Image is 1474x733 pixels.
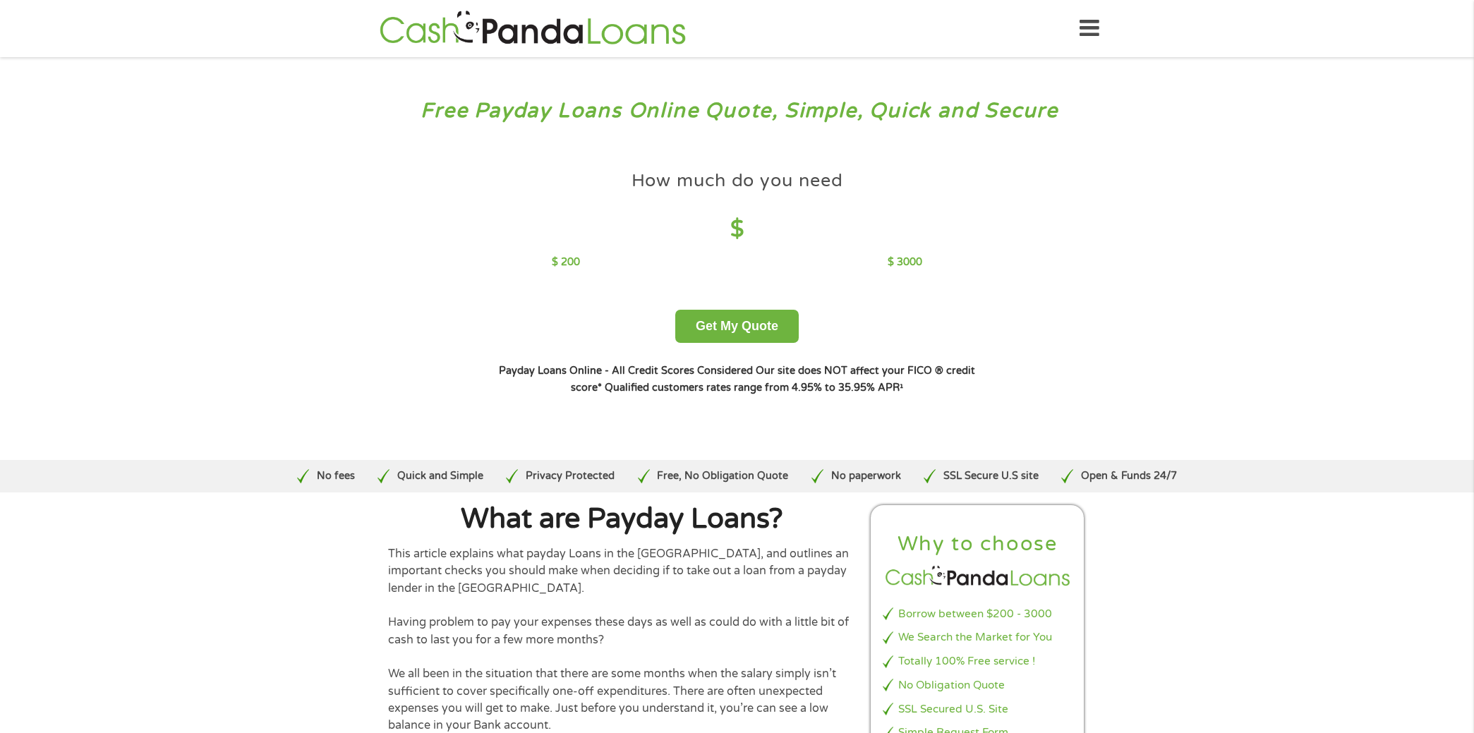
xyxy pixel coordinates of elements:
[943,468,1039,484] p: SSL Secure U.S site
[883,653,1073,670] li: Totally 100% Free service !
[526,468,615,484] p: Privacy Protected
[388,545,857,597] p: This article explains what payday Loans in the [GEOGRAPHIC_DATA], and outlines an important check...
[317,468,355,484] p: No fees
[883,531,1073,557] h2: Why to choose
[632,169,843,193] h4: How much do you need
[657,468,788,484] p: Free, No Obligation Quote
[883,606,1073,622] li: Borrow between $200 - 3000
[41,98,1434,124] h3: Free Payday Loans Online Quote, Simple, Quick and Secure
[552,255,580,270] p: $ 200
[397,468,483,484] p: Quick and Simple
[388,614,857,648] p: Having problem to pay your expenses these days as well as could do with a little bit of cash to l...
[883,629,1073,646] li: We Search the Market for You
[883,677,1073,693] li: No Obligation Quote
[571,365,975,394] strong: Our site does NOT affect your FICO ® credit score*
[888,255,922,270] p: $ 3000
[375,8,690,49] img: GetLoanNow Logo
[605,382,903,394] strong: Qualified customers rates range from 4.95% to 35.95% APR¹
[388,505,857,533] h1: What are Payday Loans?
[675,310,799,343] button: Get My Quote
[552,215,922,244] h4: $
[1081,468,1177,484] p: Open & Funds 24/7
[831,468,901,484] p: No paperwork
[883,701,1073,717] li: SSL Secured U.S. Site
[499,365,753,377] strong: Payday Loans Online - All Credit Scores Considered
